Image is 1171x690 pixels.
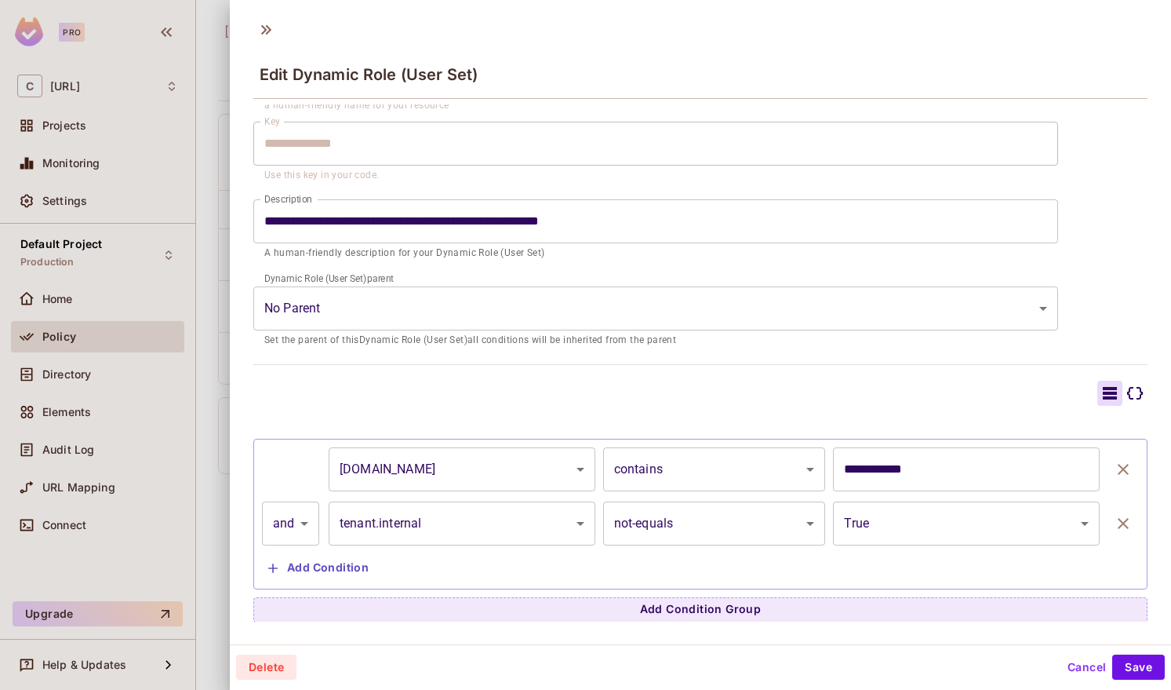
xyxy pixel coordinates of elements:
[264,192,312,206] label: Description
[833,502,1100,546] div: True
[329,447,595,491] div: [DOMAIN_NAME]
[603,502,826,546] div: not-equals
[1061,655,1112,680] button: Cancel
[264,272,394,285] label: Dynamic Role (User Set) parent
[264,168,1047,184] p: Use this key in your code.
[253,597,1147,622] button: Add Condition Group
[264,246,1047,261] p: A human-friendly description for your Dynamic Role (User Set)
[1112,655,1165,680] button: Save
[236,655,296,680] button: Delete
[264,98,1047,114] p: a human-friendly name for your resource
[253,287,1058,330] div: Without label
[264,115,280,128] label: Key
[264,333,1047,349] p: Set the parent of this Dynamic Role (User Set) all conditions will be inherited from the parent
[262,556,375,581] button: Add Condition
[260,65,478,84] span: Edit Dynamic Role (User Set)
[262,502,319,546] div: and
[603,447,826,491] div: contains
[329,502,595,546] div: tenant.internal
